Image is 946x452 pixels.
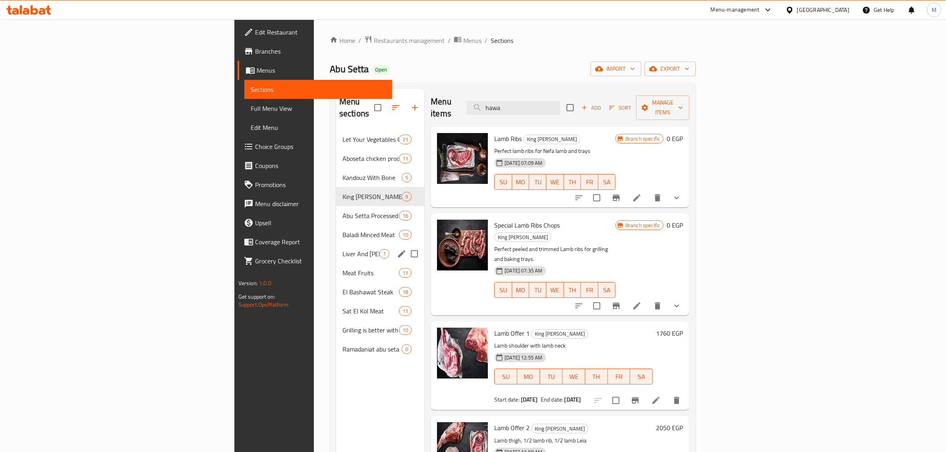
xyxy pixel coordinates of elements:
span: WE [549,284,560,296]
button: Add [578,102,604,114]
span: Baladi Minced Meat [342,230,399,240]
button: WE [546,174,563,190]
a: Menus [454,35,482,46]
span: Select to update [588,189,605,206]
span: 11 [399,155,411,162]
span: Add [580,103,602,112]
h6: 0 EGP [667,133,683,144]
img: Special Lamb Ribs Chops [437,220,488,270]
span: SA [602,284,612,296]
span: King [PERSON_NAME] [524,135,580,144]
div: Sat El Kol Meat11 [336,301,424,321]
a: Support.OpsPlatform [238,299,289,310]
li: / [485,36,488,45]
span: 10 [399,231,411,239]
button: Branch-specific-item [607,188,626,207]
span: Menus [257,66,386,75]
img: Lamb Ribs [437,133,488,184]
h2: Menu items [431,96,457,120]
span: 5 [402,174,411,182]
nav: Menu sections [336,127,424,362]
div: Kandouz With Bone [342,173,402,182]
a: Promotions [238,175,393,194]
button: Branch-specific-item [607,296,626,315]
span: Start date: [494,394,520,405]
p: Perfect lamb ribs for Nefa lamb and trays [494,146,615,156]
span: import [597,64,635,74]
span: SA [602,176,612,188]
span: TU [532,176,543,188]
span: Select to update [607,392,624,409]
span: [DATE] 07:35 AM [501,267,546,274]
button: show more [667,296,686,315]
span: SU [498,284,509,296]
div: Grilling is better with [PERSON_NAME]10 [336,321,424,340]
div: Liver And Akkawi [342,249,379,259]
span: Manage items [642,98,683,118]
div: Let Your Vegetables On Talabat And Your Meat On Abu Setta21 [336,130,424,149]
button: delete [667,391,686,410]
span: Special Lamb Ribs Chops [494,219,560,231]
div: Abu Setta Processed16 [336,206,424,225]
span: Select all sections [370,99,386,116]
a: Edit menu item [632,193,642,203]
a: Edit menu item [651,396,661,405]
div: King Lamb [523,135,580,144]
span: Sections [491,36,513,45]
p: Perfect peeled and trimmed Lamb ribs for grilling and baking trays. [494,244,615,264]
span: Menus [463,36,482,45]
span: Full Menu View [251,104,386,113]
span: TU [543,371,559,382]
span: TH [567,284,578,296]
span: Select section [562,99,578,116]
span: 10 [399,326,411,334]
span: End date: [541,394,563,405]
span: Sort sections [386,98,405,117]
span: [DATE] 07:09 AM [501,159,546,167]
button: FR [608,369,631,384]
button: Add section [405,98,424,117]
span: MO [520,371,537,382]
span: Grilling is better with [PERSON_NAME] [342,325,399,335]
a: Upsell [238,213,393,232]
span: Version: [238,278,258,288]
span: Choice Groups [255,142,386,151]
span: SA [633,371,650,382]
nav: breadcrumb [330,35,696,46]
div: Grilling is better with Abu Sitta [342,325,399,335]
button: WE [563,369,585,384]
span: Branches [255,46,386,56]
button: TU [540,369,563,384]
span: Meat Fruits [342,268,399,278]
span: SU [498,176,509,188]
span: Coupons [255,161,386,170]
span: Let Your Vegetables On Talabat And Your Meat On Abu Setta [342,135,399,144]
img: Lamb Offer 1 [437,328,488,379]
div: items [399,268,412,278]
svg: Show Choices [672,193,681,203]
span: 16 [399,212,411,220]
b: [DATE] [521,394,538,405]
a: Full Menu View [244,99,393,118]
div: King Lamb [494,232,551,242]
button: import [590,62,641,76]
div: Menu-management [711,5,760,15]
span: Sort items [604,102,636,114]
span: El Bashawat Steak [342,287,399,297]
span: Aboseta chicken processed [342,154,399,163]
h6: 1760 EGP [656,328,683,339]
button: SU [494,282,512,298]
div: items [402,173,412,182]
h6: 2050 EGP [656,422,683,433]
a: Edit Menu [244,118,393,137]
button: show more [667,188,686,207]
button: TH [564,174,581,190]
span: Sort [609,103,631,112]
button: TH [585,369,608,384]
div: items [402,192,412,201]
span: Sat El Kol Meat [342,306,399,316]
button: sort-choices [569,296,588,315]
svg: Show Choices [672,301,681,311]
span: Lamb Offer 1 [494,327,530,339]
